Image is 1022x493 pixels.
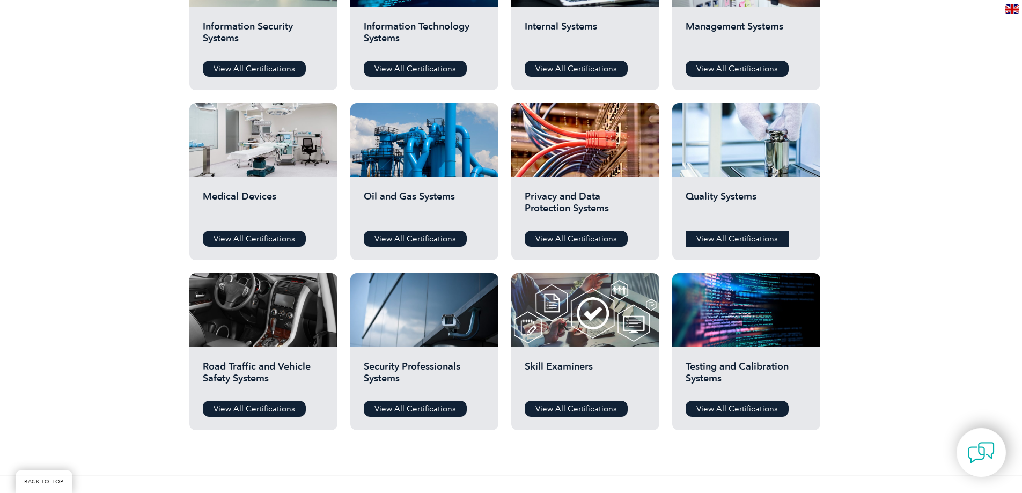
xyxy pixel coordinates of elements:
[16,470,72,493] a: BACK TO TOP
[203,190,324,223] h2: Medical Devices
[203,401,306,417] a: View All Certifications
[1005,4,1019,14] img: en
[203,20,324,53] h2: Information Security Systems
[525,190,646,223] h2: Privacy and Data Protection Systems
[686,360,807,393] h2: Testing and Calibration Systems
[364,231,467,247] a: View All Certifications
[525,360,646,393] h2: Skill Examiners
[525,61,628,77] a: View All Certifications
[686,190,807,223] h2: Quality Systems
[364,190,485,223] h2: Oil and Gas Systems
[525,20,646,53] h2: Internal Systems
[525,401,628,417] a: View All Certifications
[364,401,467,417] a: View All Certifications
[364,20,485,53] h2: Information Technology Systems
[686,401,789,417] a: View All Certifications
[203,61,306,77] a: View All Certifications
[525,231,628,247] a: View All Certifications
[364,360,485,393] h2: Security Professionals Systems
[364,61,467,77] a: View All Certifications
[968,439,995,466] img: contact-chat.png
[203,360,324,393] h2: Road Traffic and Vehicle Safety Systems
[203,231,306,247] a: View All Certifications
[686,61,789,77] a: View All Certifications
[686,231,789,247] a: View All Certifications
[686,20,807,53] h2: Management Systems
